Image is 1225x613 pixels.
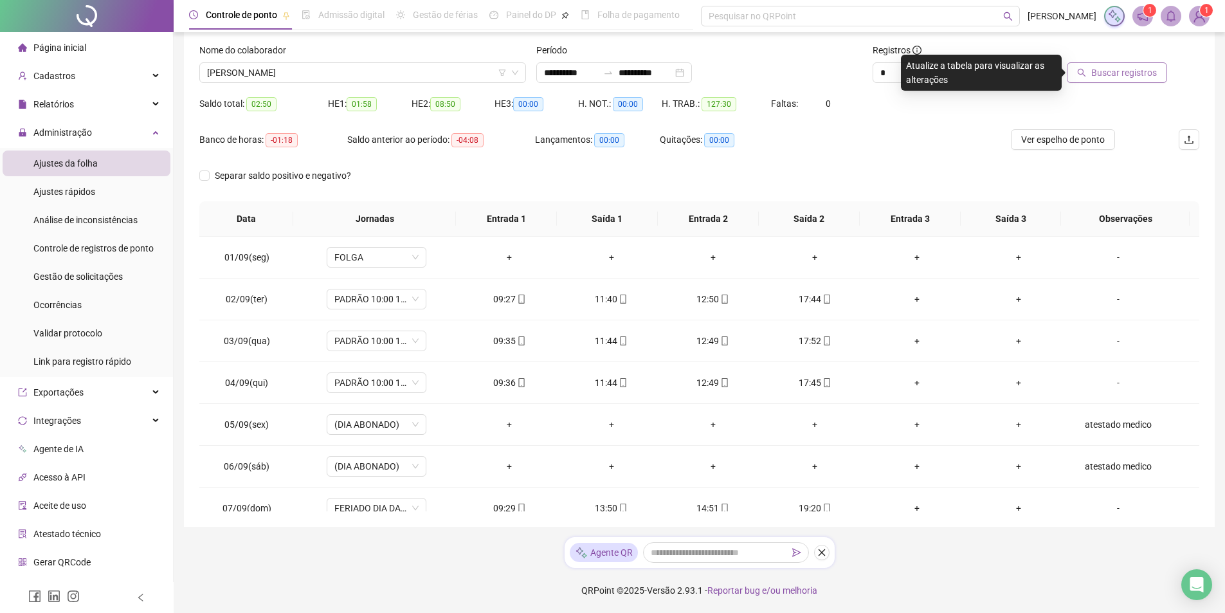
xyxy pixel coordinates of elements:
div: + [774,250,855,264]
span: Administração [33,127,92,138]
span: Faltas: [771,98,800,109]
span: close [817,548,826,557]
label: Período [536,43,576,57]
span: file [18,100,27,109]
span: export [18,388,27,397]
span: info-circle [912,46,921,55]
span: Análise de inconsistências [33,215,138,225]
span: mobile [821,295,831,304]
div: + [469,250,550,264]
footer: QRPoint © 2025 - 2.93.1 - [174,568,1225,613]
span: PADRÃO 10:00 18:20 [334,331,419,351]
span: 0 [826,98,831,109]
div: + [570,417,651,432]
div: 11:44 [570,376,651,390]
span: mobile [516,295,526,304]
div: + [876,459,957,473]
span: mobile [617,336,628,345]
span: 06/09(sáb) [224,461,269,471]
span: Reportar bug e/ou melhoria [707,585,817,596]
span: user-add [18,71,27,80]
span: Ver espelho de ponto [1021,133,1105,147]
div: - [1080,501,1156,515]
div: 09:36 [469,376,550,390]
span: sync [18,416,27,425]
span: clock-circle [189,10,198,19]
div: Agente QR [570,543,638,562]
span: instagram [67,590,80,603]
div: 12:49 [673,376,754,390]
span: pushpin [561,12,569,19]
th: Entrada 2 [658,201,759,237]
th: Entrada 3 [860,201,961,237]
div: + [570,459,651,473]
span: Aceite de uso [33,500,86,511]
div: 12:49 [673,334,754,348]
span: Exportações [33,387,84,398]
div: + [673,459,754,473]
span: bell [1165,10,1177,22]
div: + [876,334,957,348]
span: sun [396,10,405,19]
span: swap-right [603,68,613,78]
div: 09:35 [469,334,550,348]
div: Lançamentos: [535,133,660,147]
span: notification [1137,10,1148,22]
div: 13:50 [570,501,651,515]
span: Acesso à API [33,472,86,482]
div: + [673,417,754,432]
span: send [792,548,801,557]
th: Data [199,201,293,237]
div: atestado medico [1080,417,1156,432]
span: 1 [1148,6,1152,15]
div: H. NOT.: [578,96,662,111]
th: Observações [1061,201,1190,237]
div: Saldo total: [199,96,328,111]
span: 05/09(sex) [224,419,269,430]
span: mobile [516,378,526,387]
span: Ajustes rápidos [33,187,95,197]
div: HE 3: [495,96,578,111]
span: mobile [719,504,729,513]
span: 00:00 [704,133,734,147]
span: mobile [719,378,729,387]
div: 19:20 [774,501,855,515]
span: Controle de registros de ponto [33,243,154,253]
th: Jornadas [293,201,456,237]
button: Buscar registros [1067,62,1167,83]
div: + [978,250,1059,264]
span: PADRÃO 10:00 18:20 [334,289,419,309]
div: 09:29 [469,501,550,515]
div: + [978,376,1059,390]
div: - [1080,250,1156,264]
div: + [978,334,1059,348]
span: 01/09(seg) [224,252,269,262]
sup: Atualize o seu contato no menu Meus Dados [1200,4,1213,17]
span: left [136,593,145,602]
div: Atualize a tabela para visualizar as alterações [901,55,1062,91]
span: Ocorrências [33,300,82,310]
span: Cadastros [33,71,75,81]
span: mobile [821,336,831,345]
div: - [1080,292,1156,306]
span: 00:00 [594,133,624,147]
span: (DIA ABONADO) [334,457,419,476]
span: PADRÃO 10:00 18:20 [334,373,419,392]
div: atestado medico [1080,459,1156,473]
span: 03/09(qua) [224,336,270,346]
span: Gerar QRCode [33,557,91,567]
img: sparkle-icon.fc2bf0ac1784a2077858766a79e2daf3.svg [1107,9,1121,23]
div: + [469,459,550,473]
span: 127:30 [702,97,736,111]
span: Admissão digital [318,10,385,20]
span: audit [18,501,27,510]
span: to [603,68,613,78]
span: Integrações [33,416,81,426]
span: qrcode [18,558,27,567]
th: Saída 2 [759,201,860,237]
div: + [876,250,957,264]
div: + [469,417,550,432]
th: Entrada 1 [456,201,557,237]
div: HE 1: [328,96,412,111]
span: upload [1184,134,1194,145]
